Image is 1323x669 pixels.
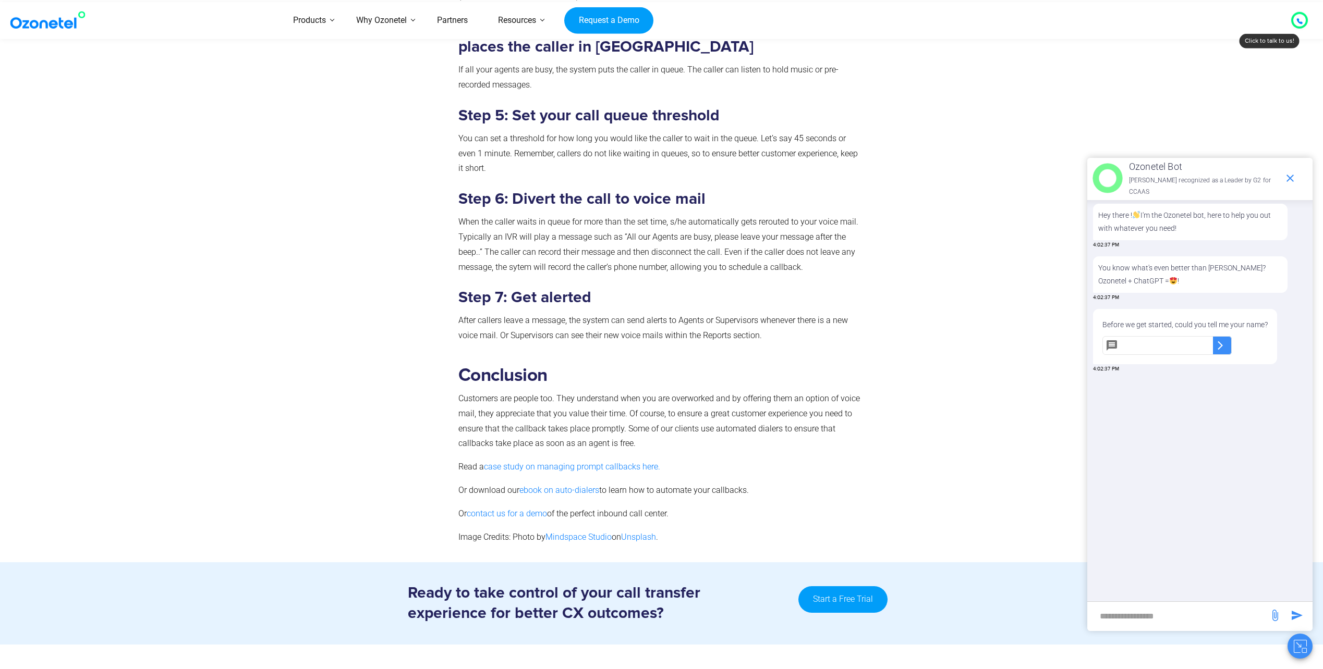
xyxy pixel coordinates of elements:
span: 4:02:37 PM [1093,241,1119,249]
a: contact us for a demo [467,509,547,518]
p: Or of the perfect inbound call center. [458,506,861,522]
p: When the caller waits in queue for more than the set time, s/he automatically gets rerouted to yo... [458,215,861,275]
span: end chat or minimize [1280,168,1301,189]
p: After callers leave a message, the system can send alerts to Agents or Supervisors whenever there... [458,313,861,343]
a: Start a Free Trial [798,586,887,613]
a: Mindspace Studio [545,532,612,542]
span: 4:02:37 PM [1093,365,1119,373]
p: Image Credits: Photo by on . [458,530,861,545]
span: send message [1265,605,1285,626]
p: Ozonetel Bot [1129,158,1279,175]
p: If all your agents are busy, the system puts the caller in queue. The caller can listen to hold m... [458,63,861,93]
p: You know what's even better than [PERSON_NAME]? Ozonetel + ChatGPT = ! [1098,262,1282,288]
a: Request a Demo [564,7,653,34]
a: Resources [483,2,551,39]
a: Why Ozonetel [341,2,422,39]
a: Unsplash [621,532,656,542]
strong: Step 7: Get alerted [458,290,591,305]
a: ebook on auto-dialers [519,485,599,495]
strong: Step 5: Set your call queue threshold [458,108,720,123]
p: Read a [458,460,861,475]
span: 4:02:37 PM [1093,294,1119,302]
a: Products [278,2,341,39]
h3: Ready to take control of your call transfer experience for better CX outcomes? [408,583,788,624]
a: Partners [422,2,483,39]
img: 😍 [1170,277,1177,284]
div: new-msg-input [1093,607,1264,626]
p: Or download our to learn how to automate your callbacks. [458,483,861,498]
span: send message [1286,605,1307,626]
p: Hey there ! I'm the Ozonetel bot, here to help you out with whatever you need! [1098,209,1282,235]
p: You can set a threshold for how long you would like the caller to wait in the queue. Let’s say 45... [458,131,861,176]
a: case study on managing prompt callbacks here. [484,462,660,472]
p: Before we get started, could you tell me your name? [1102,318,1268,331]
p: Customers are people too. They understand when you are overworked and by offering them an option ... [458,391,861,451]
img: header [1093,163,1123,193]
button: Close chat [1288,634,1313,659]
strong: Step 6: Divert the call to voice mail [458,191,706,207]
img: 👋 [1133,211,1140,218]
p: [PERSON_NAME] recognized as a Leader by G2 for CCAAS [1129,175,1279,197]
strong: Conclusion [458,366,548,385]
